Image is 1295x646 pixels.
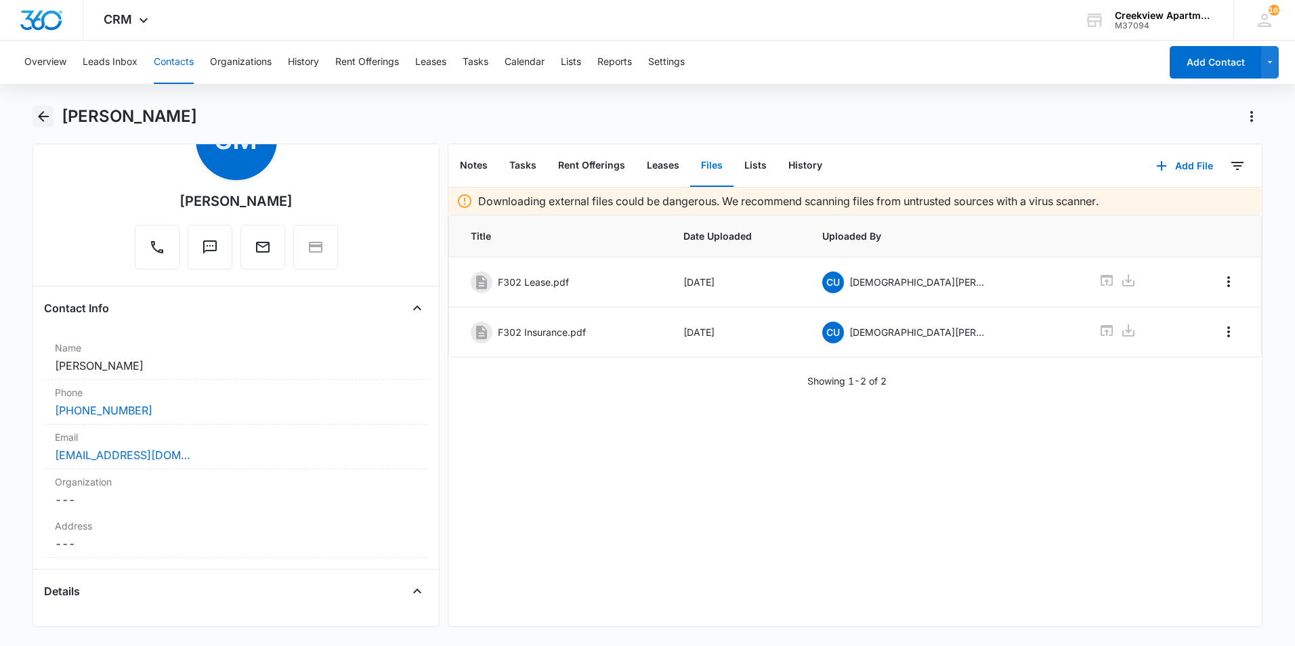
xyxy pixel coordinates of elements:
button: Reports [597,41,632,84]
td: [DATE] [667,257,806,307]
span: Uploaded By [822,229,1065,243]
button: Settings [648,41,685,84]
button: Back [33,106,54,127]
div: Address--- [44,513,428,558]
button: Leases [636,145,690,187]
label: Source [55,624,417,638]
p: Downloading external files could be dangerous. We recommend scanning files from untrusted sources... [478,193,1099,209]
dd: --- [55,492,417,508]
button: Files [690,145,734,187]
span: Title [471,229,651,243]
label: Phone [55,385,417,400]
button: History [778,145,833,187]
button: Organizations [210,41,272,84]
p: [DEMOGRAPHIC_DATA][PERSON_NAME] [849,275,985,289]
label: Email [55,430,417,444]
div: Email[EMAIL_ADDRESS][DOMAIN_NAME] [44,425,428,469]
button: Tasks [498,145,547,187]
div: account id [1115,21,1214,30]
p: Showing 1-2 of 2 [807,374,887,388]
div: notifications count [1269,5,1279,16]
label: Organization [55,475,417,489]
a: Text [188,246,232,257]
a: [PHONE_NUMBER] [55,402,152,418]
a: Call [135,246,179,257]
button: Tasks [463,41,488,84]
button: Rent Offerings [335,41,399,84]
span: Date Uploaded [683,229,790,243]
span: 162 [1269,5,1279,16]
h4: Contact Info [44,300,109,316]
button: History [288,41,319,84]
button: Filters [1227,155,1248,177]
button: Rent Offerings [547,145,636,187]
a: Email [240,246,285,257]
button: Notes [449,145,498,187]
h4: Details [44,583,80,599]
button: Lists [734,145,778,187]
span: CU [822,272,844,293]
button: Contacts [154,41,194,84]
label: Name [55,341,417,355]
button: Add Contact [1170,46,1261,79]
p: [DEMOGRAPHIC_DATA][PERSON_NAME] [849,325,985,339]
td: [DATE] [667,307,806,358]
button: Calendar [505,41,545,84]
label: Address [55,519,417,533]
button: Leases [415,41,446,84]
h1: [PERSON_NAME] [62,106,197,127]
div: [PERSON_NAME] [179,191,293,211]
p: F302 Lease.pdf [498,275,569,289]
button: Leads Inbox [83,41,137,84]
button: Call [135,225,179,270]
div: Organization--- [44,469,428,513]
button: Close [406,297,428,319]
dd: --- [55,536,417,552]
button: Add File [1143,150,1227,182]
div: Name[PERSON_NAME] [44,335,428,380]
button: Close [406,580,428,602]
p: F302 Insurance.pdf [498,325,586,339]
span: CU [822,322,844,343]
button: Text [188,225,232,270]
button: Lists [561,41,581,84]
button: Email [240,225,285,270]
button: Overview [24,41,66,84]
button: Actions [1241,106,1262,127]
span: CRM [104,12,132,26]
button: Overflow Menu [1218,271,1239,293]
a: [EMAIL_ADDRESS][DOMAIN_NAME] [55,447,190,463]
dd: [PERSON_NAME] [55,358,417,374]
button: Overflow Menu [1218,321,1239,343]
div: account name [1115,10,1214,21]
div: Phone[PHONE_NUMBER] [44,380,428,425]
